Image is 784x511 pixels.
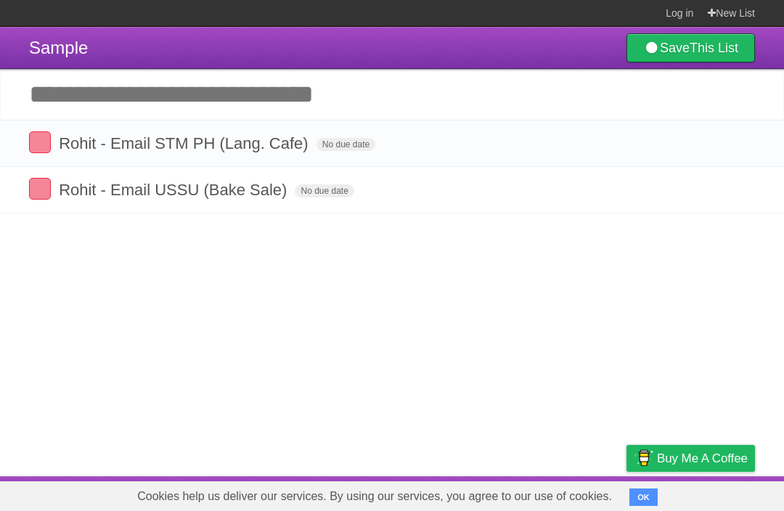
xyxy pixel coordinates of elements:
span: Sample [29,38,88,57]
label: Done [29,131,51,153]
a: Buy me a coffee [626,445,755,472]
a: SaveThis List [626,33,755,62]
span: Rohit - Email STM PH (Lang. Cafe) [59,134,312,152]
a: Developers [481,480,540,507]
img: Buy me a coffee [634,446,653,470]
b: This List [690,41,738,55]
a: Terms [558,480,590,507]
a: Privacy [608,480,645,507]
button: OK [629,488,658,506]
span: No due date [317,138,375,151]
span: Cookies help us deliver our services. By using our services, you agree to our use of cookies. [123,482,626,511]
span: Buy me a coffee [657,446,748,471]
span: No due date [295,184,354,197]
label: Done [29,178,51,200]
a: About [433,480,464,507]
a: Suggest a feature [663,480,755,507]
span: Rohit - Email USSU (Bake Sale) [59,181,290,199]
